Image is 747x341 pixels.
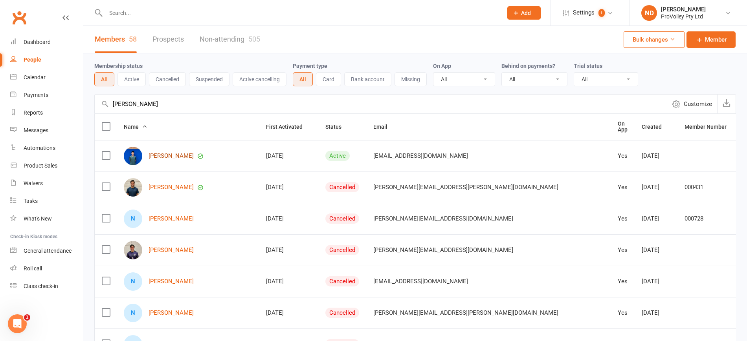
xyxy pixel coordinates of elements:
[10,139,83,157] a: Automations
[624,31,685,48] button: Bulk changes
[395,72,427,86] button: Missing
[684,99,712,109] span: Customize
[248,35,260,43] div: 505
[24,180,43,186] div: Waivers
[642,278,670,285] div: [DATE]
[685,124,735,130] span: Member Number
[103,7,497,18] input: Search...
[642,215,670,222] div: [DATE]
[507,6,541,20] button: Add
[266,278,311,285] div: [DATE]
[373,124,396,130] span: Email
[24,109,43,116] div: Reports
[94,72,114,86] button: All
[293,72,313,86] button: All
[618,215,628,222] div: Yes
[149,153,194,159] a: [PERSON_NAME]
[124,124,147,130] span: Name
[24,215,52,222] div: What's New
[266,310,311,316] div: [DATE]
[10,210,83,228] a: What's New
[149,310,194,316] a: [PERSON_NAME]
[10,69,83,86] a: Calendar
[293,63,327,69] label: Payment type
[325,213,359,224] div: Cancelled
[618,184,628,191] div: Yes
[433,63,451,69] label: On App
[373,148,468,163] span: [EMAIL_ADDRESS][DOMAIN_NAME]
[661,13,706,20] div: ProVolley Pty Ltd
[501,63,555,69] label: Behind on payments?
[705,35,727,44] span: Member
[686,31,736,48] a: Member
[24,248,72,254] div: General attendance
[685,184,735,191] div: 000431
[124,210,142,228] div: N
[642,153,670,159] div: [DATE]
[10,175,83,192] a: Waivers
[685,215,735,222] div: 000728
[642,247,670,253] div: [DATE]
[24,314,30,321] span: 1
[24,145,55,151] div: Automations
[642,184,670,191] div: [DATE]
[10,242,83,260] a: General attendance kiosk mode
[189,72,229,86] button: Suspended
[325,151,350,161] div: Active
[618,310,628,316] div: Yes
[685,122,735,131] button: Member Number
[573,4,595,22] span: Settings
[266,122,311,131] button: First Activated
[94,63,143,69] label: Membership status
[611,114,635,140] th: On App
[10,86,83,104] a: Payments
[373,274,468,289] span: [EMAIL_ADDRESS][DOMAIN_NAME]
[325,182,359,192] div: Cancelled
[24,39,51,45] div: Dashboard
[10,192,83,210] a: Tasks
[316,72,341,86] button: Card
[10,51,83,69] a: People
[24,127,48,133] div: Messages
[344,72,391,86] button: Bank account
[10,33,83,51] a: Dashboard
[373,211,513,226] span: [PERSON_NAME][EMAIL_ADDRESS][DOMAIN_NAME]
[9,8,29,27] a: Clubworx
[325,308,359,318] div: Cancelled
[618,153,628,159] div: Yes
[521,10,531,16] span: Add
[149,247,194,253] a: [PERSON_NAME]
[661,6,706,13] div: [PERSON_NAME]
[325,124,350,130] span: Status
[95,95,667,113] input: Search by contact name
[598,9,605,17] span: 1
[642,122,670,131] button: Created
[124,304,142,322] div: N
[642,310,670,316] div: [DATE]
[325,276,359,286] div: Cancelled
[266,247,311,253] div: [DATE]
[24,57,41,63] div: People
[325,245,359,255] div: Cancelled
[266,184,311,191] div: [DATE]
[642,124,670,130] span: Created
[149,215,194,222] a: [PERSON_NAME]
[373,305,558,320] span: [PERSON_NAME][EMAIL_ADDRESS][PERSON_NAME][DOMAIN_NAME]
[149,278,194,285] a: [PERSON_NAME]
[8,314,27,333] iframe: Intercom live chat
[24,198,38,204] div: Tasks
[117,72,146,86] button: Active
[24,74,46,80] div: Calendar
[667,95,717,113] button: Customize
[373,122,396,131] button: Email
[618,247,628,253] div: Yes
[325,122,350,131] button: Status
[266,153,311,159] div: [DATE]
[95,26,137,53] a: Members58
[10,157,83,175] a: Product Sales
[152,26,184,53] a: Prospects
[373,243,513,257] span: [PERSON_NAME][EMAIL_ADDRESS][DOMAIN_NAME]
[149,184,194,191] a: [PERSON_NAME]
[124,122,147,131] button: Name
[24,92,48,98] div: Payments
